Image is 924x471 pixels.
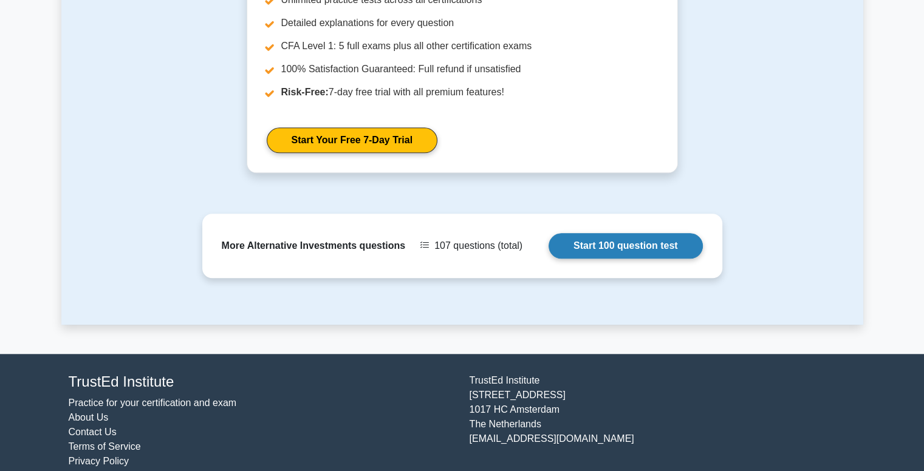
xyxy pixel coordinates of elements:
[69,441,141,452] a: Terms of Service
[549,233,703,259] a: Start 100 question test
[69,412,109,422] a: About Us
[69,398,237,408] a: Practice for your certification and exam
[69,456,129,466] a: Privacy Policy
[462,373,863,469] div: TrustEd Institute [STREET_ADDRESS] 1017 HC Amsterdam The Netherlands [EMAIL_ADDRESS][DOMAIN_NAME]
[69,427,117,437] a: Contact Us
[69,373,455,391] h4: TrustEd Institute
[267,127,437,153] a: Start Your Free 7-Day Trial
